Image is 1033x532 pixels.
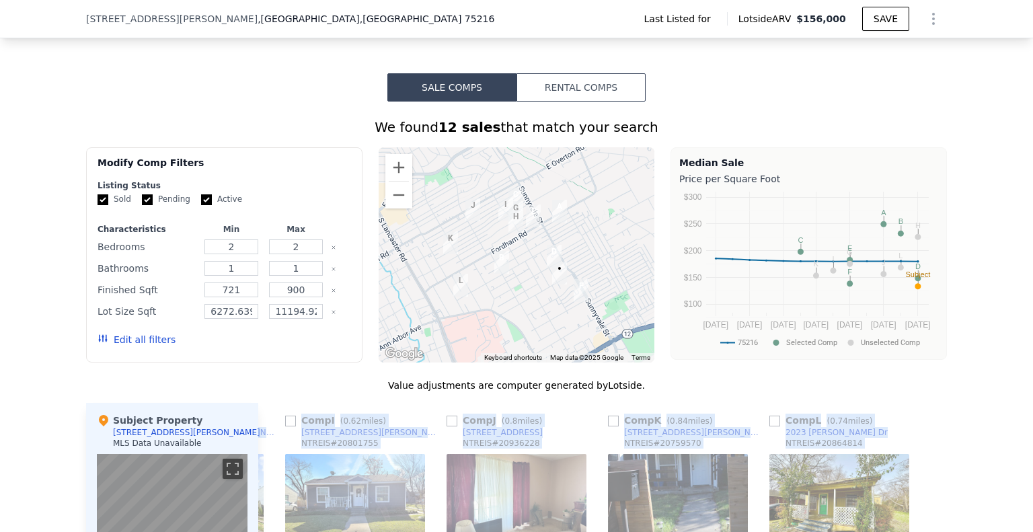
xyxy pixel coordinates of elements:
text: [DATE] [771,320,796,330]
span: [STREET_ADDRESS][PERSON_NAME] [86,12,258,26]
div: 2651 Fordham Rd [521,199,546,233]
span: $156,000 [796,13,846,24]
text: $100 [684,299,702,309]
text: I [832,255,834,263]
div: 2751 Exeter Ave [547,194,572,228]
label: Pending [142,194,190,205]
span: , [GEOGRAPHIC_DATA] 75216 [360,13,495,24]
strong: 12 sales [438,119,501,135]
div: 2148 Kathleen Ave [438,226,463,260]
div: 2414 Marfa Ave [460,193,486,227]
text: A [881,208,886,217]
a: [STREET_ADDRESS] [447,427,543,438]
text: [DATE] [703,320,728,330]
a: Terms (opens in new tab) [632,354,650,361]
div: 2546 Jennings Ave [503,204,529,238]
div: Comp L [769,414,878,427]
span: 0.74 [830,416,848,426]
input: Sold [98,194,108,205]
text: L [898,252,903,260]
text: Subject [906,270,931,278]
div: Subject Property [97,414,202,427]
label: Active [201,194,242,205]
span: , [GEOGRAPHIC_DATA] [258,12,494,26]
div: 2303 Custer Dr [489,245,514,279]
text: B [898,217,903,225]
button: Clear [331,266,336,272]
text: H [915,221,921,229]
span: ( miles) [496,416,547,426]
span: ( miles) [661,416,718,426]
div: Listing Status [98,180,351,191]
text: Selected Comp [786,338,837,347]
div: Modify Comp Filters [98,156,351,180]
div: 2606 Volga Ave [503,196,529,229]
div: Bathrooms [98,259,196,278]
img: Google [382,345,426,363]
button: Zoom out [385,182,412,208]
div: We found that match your search [86,118,947,137]
button: Sale Comps [387,73,516,102]
text: F [847,268,852,276]
text: Unselected Comp [861,338,920,347]
span: ( miles) [821,416,878,426]
button: Edit all filters [98,333,176,346]
text: $200 [684,246,702,256]
div: NTREIS # 20864814 [786,438,863,449]
input: Active [201,194,212,205]
text: [DATE] [803,320,829,330]
div: Median Sale [679,156,938,169]
a: 2023 [PERSON_NAME] Dr [769,427,888,438]
label: Sold [98,194,131,205]
div: NTREIS # 20801755 [301,438,379,449]
text: [DATE] [737,320,763,330]
span: ( miles) [335,416,391,426]
input: Pending [142,194,153,205]
div: Comp I [285,414,391,427]
div: [STREET_ADDRESS][PERSON_NAME] [113,427,260,438]
div: Max [266,224,326,235]
span: 0.8 [504,416,517,426]
text: 75216 [738,338,758,347]
a: Open this area in Google Maps (opens a new window) [382,345,426,363]
text: E [847,244,852,252]
text: K [814,260,819,268]
button: Clear [331,309,336,315]
button: Rental Comps [516,73,646,102]
text: [DATE] [905,320,931,330]
button: SAVE [862,7,909,31]
div: Comp K [608,414,718,427]
button: Clear [331,245,336,250]
button: Keyboard shortcuts [484,353,542,363]
button: Clear [331,288,336,293]
text: J [882,258,886,266]
text: G [847,248,853,256]
span: 0.84 [670,416,688,426]
text: [DATE] [871,320,896,330]
text: $300 [684,192,702,202]
div: NTREIS # 20936228 [463,438,540,449]
span: Last Listed for [644,12,716,26]
div: Finished Sqft [98,280,196,299]
div: 2646 Scotland Dr [541,239,567,273]
button: Toggle fullscreen view [223,459,243,479]
span: Lotside ARV [738,12,796,26]
div: Bedrooms [98,237,196,256]
svg: A chart. [679,188,938,356]
div: 2631 Kathleen Ave [503,182,529,216]
span: 0.62 [343,416,361,426]
div: [STREET_ADDRESS] [463,427,543,438]
div: Value adjustments are computer generated by Lotside . [86,379,947,392]
div: Price per Square Foot [679,169,938,188]
text: D [915,262,921,270]
div: 2023 [PERSON_NAME] Dr [786,427,888,438]
text: [DATE] [837,320,863,330]
div: NTREIS # 20759570 [624,438,701,449]
text: C [798,236,803,244]
text: $250 [684,219,702,229]
div: Characteristics [98,224,196,235]
div: MLS Data Unavailable [113,438,202,449]
a: [STREET_ADDRESS][PERSON_NAME] [608,427,764,438]
span: Map data ©2025 Google [550,354,623,361]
